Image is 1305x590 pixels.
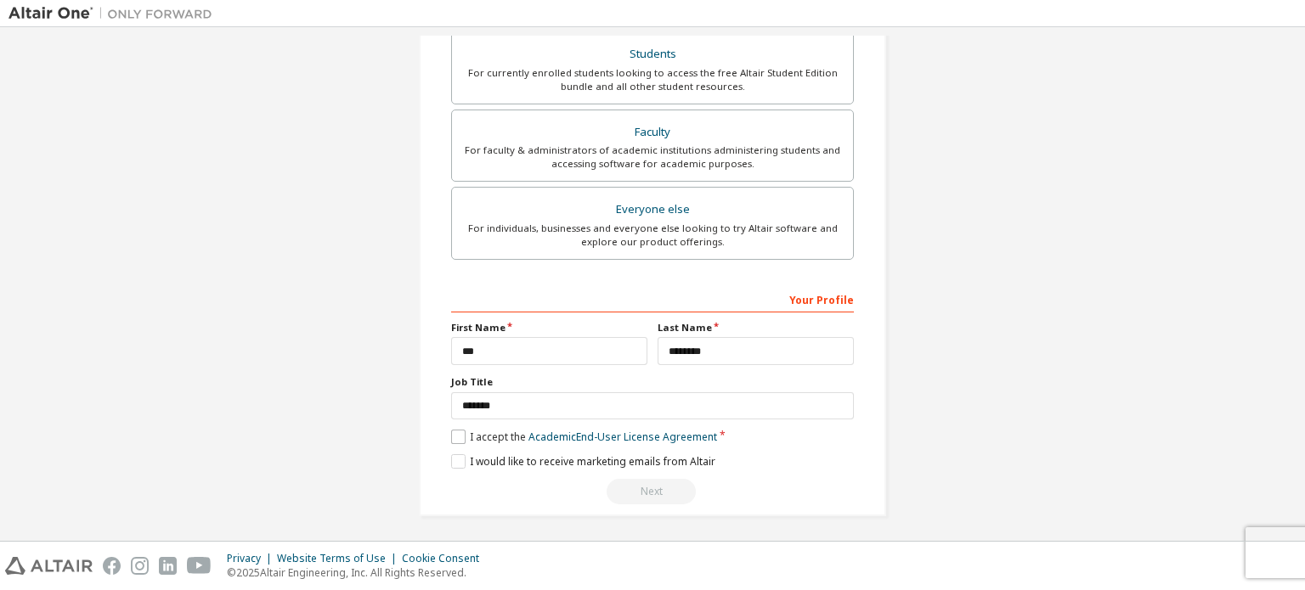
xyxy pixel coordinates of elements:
[451,321,647,334] label: First Name
[8,5,221,22] img: Altair One
[462,143,843,171] div: For faculty & administrators of academic institutions administering students and accessing softwa...
[658,321,854,334] label: Last Name
[528,430,717,444] a: Academic End-User License Agreement
[451,430,717,444] label: I accept the
[451,285,854,312] div: Your Profile
[462,66,843,93] div: For currently enrolled students looking to access the free Altair Student Edition bundle and all ...
[462,222,843,249] div: For individuals, businesses and everyone else looking to try Altair software and explore our prod...
[187,557,212,575] img: youtube.svg
[159,557,177,575] img: linkedin.svg
[227,552,277,565] div: Privacy
[131,557,149,575] img: instagram.svg
[402,552,489,565] div: Cookie Consent
[277,552,402,565] div: Website Terms of Use
[451,454,715,469] label: I would like to receive marketing emails from Altair
[227,565,489,580] p: © 2025 Altair Engineering, Inc. All Rights Reserved.
[462,42,843,66] div: Students
[451,479,854,504] div: Read and acccept EULA to continue
[462,121,843,144] div: Faculty
[451,375,854,389] label: Job Title
[103,557,121,575] img: facebook.svg
[462,198,843,222] div: Everyone else
[5,557,93,575] img: altair_logo.svg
